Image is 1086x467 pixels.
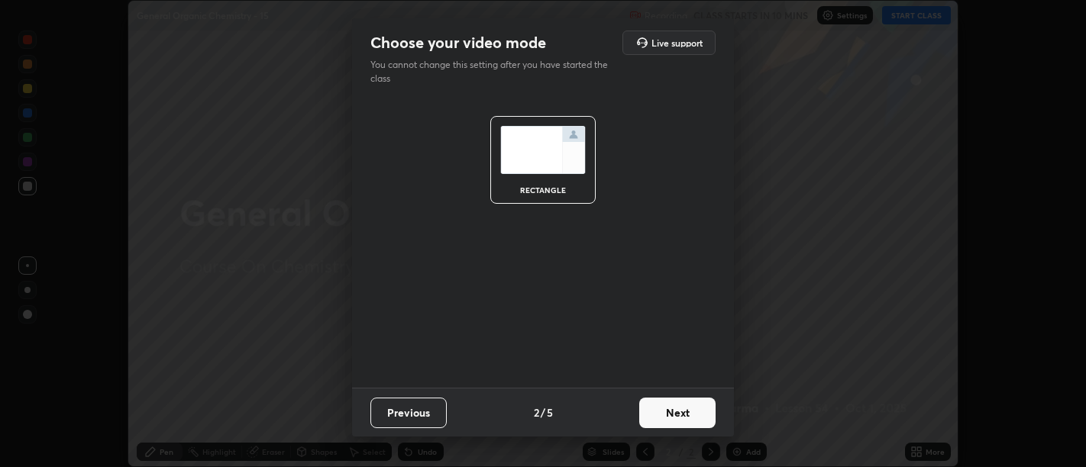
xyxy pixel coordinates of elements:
h5: Live support [651,38,703,47]
h4: / [541,404,545,420]
h4: 2 [534,404,539,420]
button: Next [639,398,716,428]
h2: Choose your video mode [370,33,546,53]
p: You cannot change this setting after you have started the class [370,58,618,85]
button: Previous [370,398,447,428]
h4: 5 [547,404,553,420]
img: normalScreenIcon.ae25ed63.svg [500,126,586,174]
div: rectangle [512,186,574,194]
